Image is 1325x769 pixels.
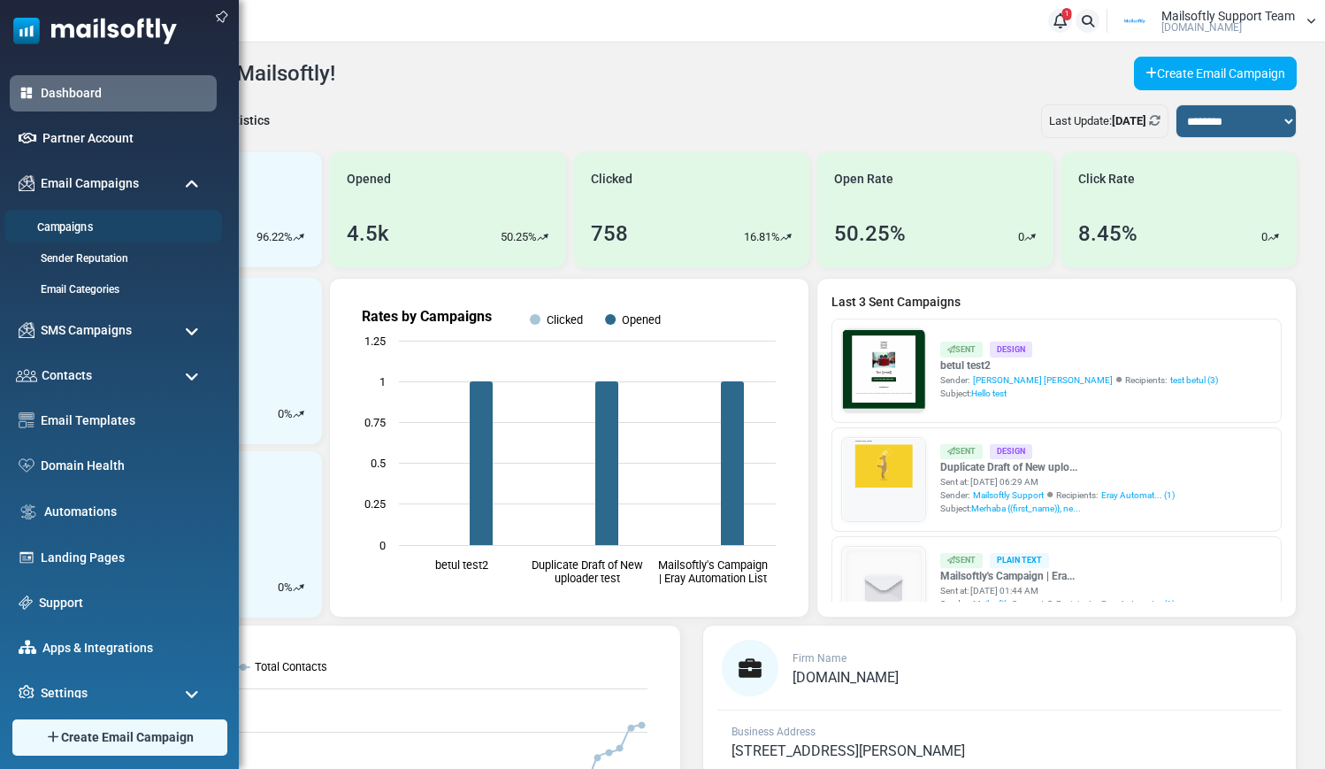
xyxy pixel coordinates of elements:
[990,553,1049,568] div: Plain Text
[990,444,1032,459] div: Design
[940,358,1218,373] a: betul test2
[1161,22,1242,33] span: [DOMAIN_NAME]
[41,684,88,703] span: Settings
[973,488,1044,502] span: Mailsoftly Support
[971,388,1007,398] span: Hello test
[940,444,983,459] div: Sent
[344,293,793,603] svg: Rates by Campaigns
[4,219,217,236] a: Campaigns
[1149,114,1160,127] a: Refresh Stats
[41,321,132,340] span: SMS Campaigns
[547,313,583,327] text: Clicked
[272,419,339,434] strong: Follow Us
[591,170,632,188] span: Clicked
[371,457,386,470] text: 0.5
[793,671,899,685] a: [DOMAIN_NAME]
[744,228,780,246] p: 16.81%
[940,553,983,568] div: Sent
[971,504,1081,513] span: Merhaba {(first_name)}, ne...
[41,174,139,193] span: Email Campaigns
[793,669,899,686] span: [DOMAIN_NAME]
[834,218,906,250] div: 50.25%
[940,373,1218,387] div: Sender: Recipients:
[1018,228,1024,246] p: 0
[61,728,194,747] span: Create Email Campaign
[19,85,34,101] img: dashboard-icon-active.svg
[364,416,386,429] text: 0.75
[19,596,33,610] img: support-icon.svg
[973,373,1113,387] span: [PERSON_NAME] [PERSON_NAME]
[940,387,1218,400] div: Subject:
[1261,228,1268,246] p: 0
[1112,114,1146,127] b: [DATE]
[80,307,531,335] h1: Test {(email)}
[731,726,816,738] span: Business Address
[990,342,1032,357] div: Design
[501,228,537,246] p: 50.25%
[940,459,1175,475] a: Duplicate Draft of New uplo...
[1170,373,1218,387] a: test betul (3)
[19,175,34,191] img: campaigns-icon.png
[1113,8,1157,35] img: User Logo
[1078,218,1137,250] div: 8.45%
[1041,104,1168,138] div: Last Update:
[19,685,34,701] img: settings-icon.svg
[435,558,488,572] text: betul test2
[19,502,38,522] img: workflow.svg
[1101,488,1175,502] a: Eray Automat... (1)
[41,549,208,567] a: Landing Pages
[532,558,643,585] text: Duplicate Draft of New uploader test
[93,9,517,27] p: Merhaba {(first_name)}
[1134,57,1297,90] a: Create Email Campaign
[940,488,1175,502] div: Sender: Recipients:
[19,458,34,473] img: domain-health-icon.svg
[16,369,37,381] img: contacts-icon.svg
[42,639,208,657] a: Apps & Integrations
[831,293,1282,311] a: Last 3 Sent Campaigns
[19,322,34,338] img: campaigns-icon.png
[364,335,386,348] text: 1.25
[834,170,893,188] span: Open Rate
[41,457,208,475] a: Domain Health
[10,281,212,297] a: Email Categories
[843,548,925,630] img: empty-draft-icon2.svg
[257,228,293,246] p: 96.22%
[940,568,1175,584] a: Mailsoftly's Campaign | Era...
[215,351,396,384] a: Shop Now and Save Big!
[1161,10,1295,22] span: Mailsoftly Support Team
[731,742,965,759] span: [STREET_ADDRESS][PERSON_NAME]
[347,218,389,250] div: 4.5k
[255,660,327,673] text: Total Contacts
[1078,170,1135,188] span: Click Rate
[362,308,492,325] text: Rates by Campaigns
[940,584,1175,597] div: Sent at: [DATE] 01:44 AM
[278,579,304,596] div: %
[41,84,208,103] a: Dashboard
[793,652,846,665] span: Firm Name
[1113,8,1316,35] a: User Logo Mailsoftly Support Team [DOMAIN_NAME]
[940,342,983,357] div: Sent
[39,594,208,612] a: Support
[233,360,379,374] strong: Shop Now and Save Big!
[42,366,92,385] span: Contacts
[591,218,628,250] div: 758
[1048,9,1072,33] a: 1
[940,475,1175,488] div: Sent at: [DATE] 06:29 AM
[1062,8,1072,20] span: 1
[940,502,1175,515] div: Subject:
[940,597,1175,611] div: Sender: Recipients:
[278,405,284,423] p: 0
[278,579,284,596] p: 0
[278,405,304,423] div: %
[973,597,1044,611] span: Mailsoftly Support
[379,539,386,552] text: 0
[10,250,212,266] a: Sender Reputation
[19,412,34,428] img: email-templates-icon.svg
[42,129,208,148] a: Partner Account
[1101,597,1175,611] a: Eray Automat... (1)
[44,503,208,521] a: Automations
[658,558,768,585] text: Mailsoftly's Campaign | Eray Automation List
[41,411,208,430] a: Email Templates
[93,465,517,481] p: Lorem ipsum dolor sit amet, consectetur adipiscing elit, sed do eiusmod tempor incididunt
